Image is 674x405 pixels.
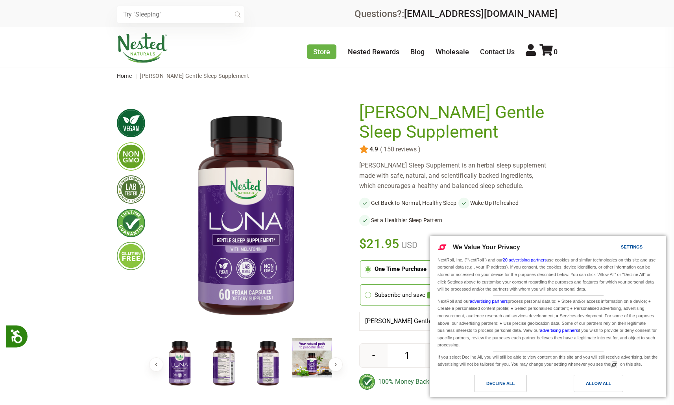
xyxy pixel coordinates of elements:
div: If you select Decline All, you will still be able to view content on this site and you will still... [436,352,660,369]
span: [PERSON_NAME] Gentle Sleep Supplement [140,73,249,79]
a: [EMAIL_ADDRESS][DOMAIN_NAME] [404,8,558,19]
span: | [133,73,138,79]
button: Previous [149,357,163,372]
div: Decline All [486,379,515,388]
img: lifetimeguarantee [117,209,145,237]
img: LUNA Gentle Sleep Supplement [204,338,244,389]
a: 0 [539,48,558,56]
div: NextRoll, Inc. ("NextRoll") and our use cookies and similar technologies on this site and use per... [436,256,660,294]
input: Try "Sleeping" [117,6,244,23]
span: USD [399,240,417,250]
img: LUNA Gentle Sleep Supplement [160,338,199,389]
img: gmofree [117,142,145,171]
button: - [360,344,388,367]
div: Settings [621,243,643,251]
img: glutenfree [117,242,145,270]
a: Contact Us [480,48,515,56]
a: Home [117,73,132,79]
span: ( 150 reviews ) [378,146,421,153]
a: Nested Rewards [348,48,399,56]
img: thirdpartytested [117,175,145,204]
div: NextRoll and our process personal data to: ● Store and/or access information on a device; ● Creat... [436,296,660,350]
a: Decline All [435,375,548,396]
img: LUNA Gentle Sleep Supplement [158,103,334,331]
div: [PERSON_NAME] Sleep Supplement is an herbal sleep supplement made with safe, natural, and scienti... [359,160,558,191]
img: LUNA Gentle Sleep Supplement [248,338,288,389]
span: We Value Your Privacy [453,244,520,250]
div: Questions?: [355,9,558,18]
div: Allow All [586,379,611,388]
li: Wake Up Refreshed [458,197,558,208]
span: 4.9 [369,146,378,153]
img: badge-lifetimeguarantee-color.svg [359,374,375,390]
a: Store [307,44,336,59]
img: LUNA Gentle Sleep Supplement [292,338,332,377]
h1: [PERSON_NAME] Gentle Sleep Supplement [359,103,554,142]
li: Get Back to Normal, Healthy Sleep [359,197,458,208]
li: Set a Healthier Sleep Pattern [359,215,458,226]
nav: breadcrumbs [117,68,558,84]
button: Next [329,357,343,372]
a: Allow All [548,375,661,396]
span: 0 [554,48,558,56]
a: Blog [410,48,425,56]
a: Wholesale [436,48,469,56]
img: vegan [117,109,145,137]
span: $21.95 [359,235,400,252]
a: advertising partners [470,299,508,304]
a: advertising partners [540,328,578,333]
img: star.svg [359,145,369,154]
button: + [425,344,453,367]
a: 20 advertising partners [503,258,547,262]
img: Nested Naturals [117,33,168,63]
div: 100% Money Back Lifetime Guarantee [359,374,558,390]
a: Settings [607,241,626,255]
